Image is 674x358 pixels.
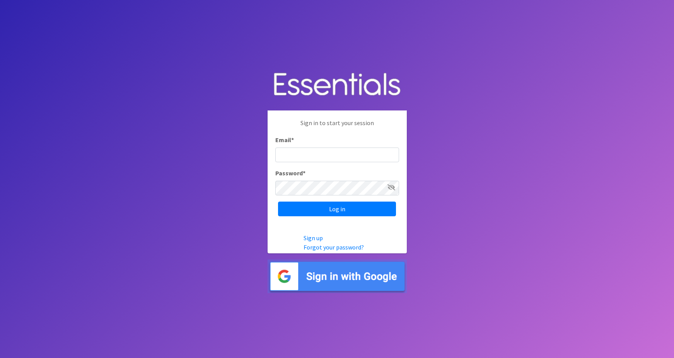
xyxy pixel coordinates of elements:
[291,136,294,144] abbr: required
[275,135,294,144] label: Email
[275,168,305,178] label: Password
[278,202,396,216] input: Log in
[303,169,305,177] abbr: required
[304,243,364,251] a: Forgot your password?
[275,118,399,135] p: Sign in to start your session
[268,65,407,105] img: Human Essentials
[268,260,407,293] img: Sign in with Google
[304,234,323,242] a: Sign up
